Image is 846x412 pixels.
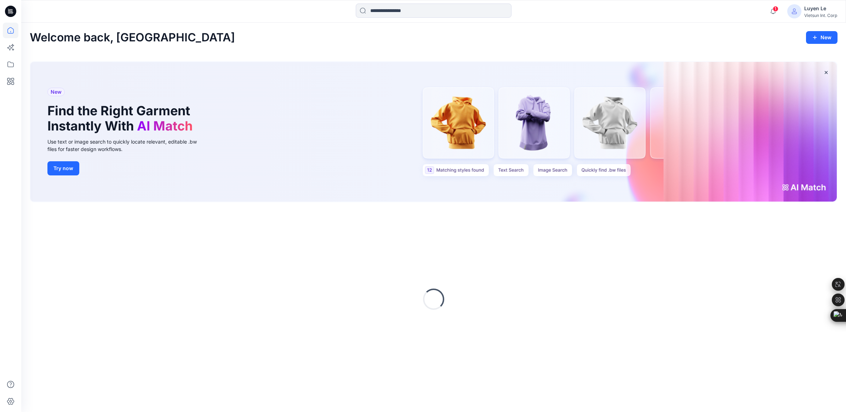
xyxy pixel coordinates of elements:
[804,4,837,13] div: Luyen Le
[806,31,838,44] button: New
[30,31,235,44] h2: Welcome back, [GEOGRAPHIC_DATA]
[51,88,62,96] span: New
[47,138,207,153] div: Use text or image search to quickly locate relevant, editable .bw files for faster design workflows.
[137,118,193,134] span: AI Match
[47,161,79,175] button: Try now
[47,103,196,134] h1: Find the Right Garment Instantly With
[804,13,837,18] div: Vietsun Int. Corp
[773,6,778,12] span: 1
[791,8,797,14] svg: avatar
